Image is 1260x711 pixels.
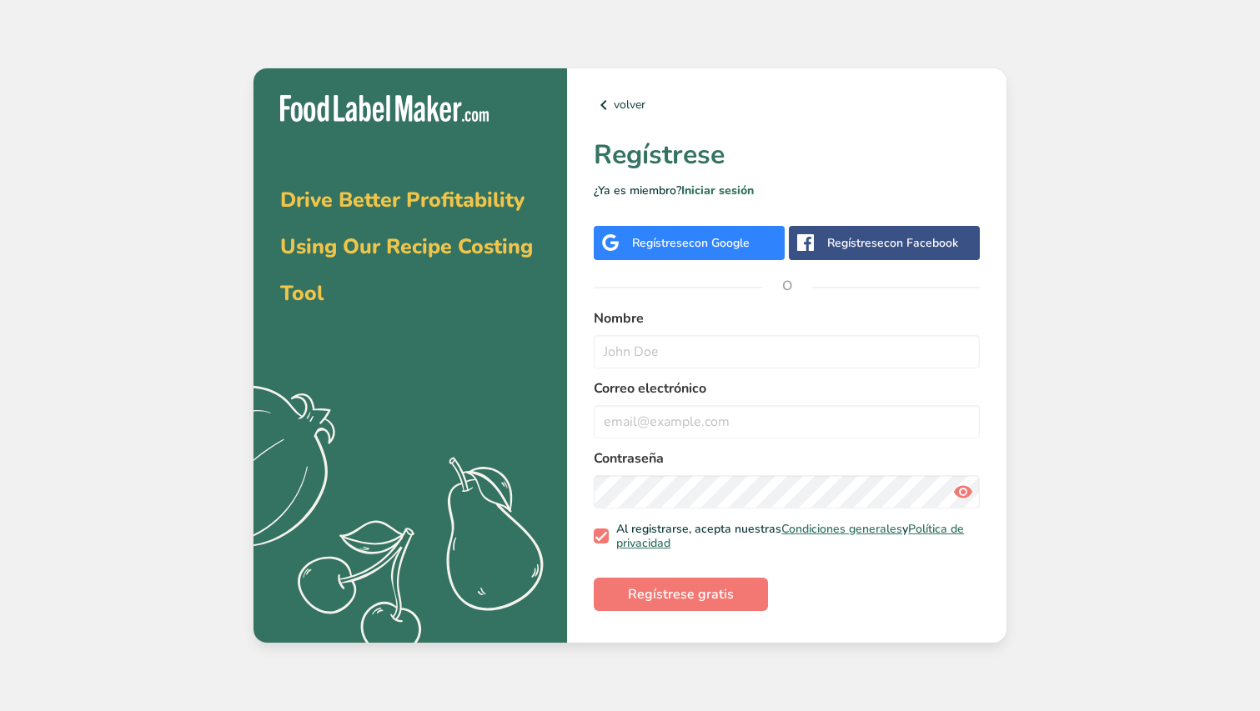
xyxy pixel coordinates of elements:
label: Nombre [594,308,980,328]
input: email@example.com [594,405,980,438]
label: Correo electrónico [594,378,980,398]
span: con Google [689,235,750,251]
span: Drive Better Profitability Using Our Recipe Costing Tool [280,186,533,308]
div: Regístrese [827,234,958,252]
img: Food Label Maker [280,95,489,123]
h1: Regístrese [594,135,980,175]
span: Al registrarse, acepta nuestras y [609,522,974,551]
label: Contraseña [594,448,980,468]
a: Condiciones generales [781,521,902,537]
span: O [762,261,812,311]
button: Regístrese gratis [594,578,768,611]
span: Regístrese gratis [628,584,734,604]
span: con Facebook [884,235,958,251]
input: John Doe [594,335,980,368]
a: volver [594,95,980,115]
a: Iniciar sesión [681,183,754,198]
p: ¿Ya es miembro? [594,182,980,199]
div: Regístrese [632,234,750,252]
a: Política de privacidad [616,521,964,552]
